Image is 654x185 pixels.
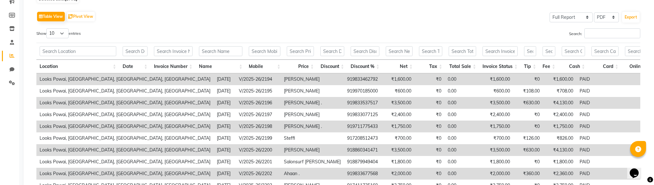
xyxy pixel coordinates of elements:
[480,156,513,168] td: ₹1,800.00
[347,60,383,73] th: Discount %: activate to sort column ascending
[445,156,480,168] td: 0.00
[584,28,640,38] input: Search:
[151,60,196,73] th: Invoice Number: activate to sort column ascending
[154,46,193,56] input: Search Invoice Number
[543,168,576,180] td: ₹2,360.00
[513,109,543,121] td: ₹0
[524,46,536,56] input: Search Tip
[249,46,280,56] input: Search Mobile
[199,46,243,56] input: Search Name
[513,97,543,109] td: ₹630.00
[445,132,480,144] td: 0.00
[419,46,442,56] input: Search Tax
[344,109,381,121] td: 919833077125
[284,60,317,73] th: Price: activate to sort column ascending
[627,159,648,179] iframe: chat widget
[543,97,576,109] td: ₹4,130.00
[381,132,414,144] td: ₹700.00
[445,121,480,132] td: 0.00
[214,121,236,132] td: [DATE]
[480,97,513,109] td: ₹3,500.00
[281,85,344,97] td: [PERSON_NAME]
[513,156,543,168] td: ₹0
[414,168,445,180] td: ₹0
[236,97,281,109] td: V/2025-26/2196
[576,73,618,85] td: PAID
[381,144,414,156] td: ₹3,500.00
[236,121,281,132] td: V/2025-26/2198
[559,60,588,73] th: Cash: activate to sort column ascending
[543,121,576,132] td: ₹1,750.00
[281,121,344,132] td: [PERSON_NAME] .
[576,168,618,180] td: PAID
[414,156,445,168] td: ₹0
[480,132,513,144] td: ₹700.00
[521,60,539,73] th: Tip: activate to sort column ascending
[36,97,214,109] td: Looks Powai, [GEOGRAPHIC_DATA], [GEOGRAPHIC_DATA], [GEOGRAPHIC_DATA]
[479,60,521,73] th: Invoice Status: activate to sort column ascending
[543,73,576,85] td: ₹1,600.00
[445,60,479,73] th: Total Sale: activate to sort column ascending
[36,60,119,73] th: Location: activate to sort column ascending
[445,85,480,97] td: 0.00
[40,46,116,56] input: Search Location
[344,168,381,180] td: 919833677568
[381,109,414,121] td: ₹2,400.00
[236,109,281,121] td: V/2025-26/2197
[381,121,414,132] td: ₹1,750.00
[36,132,214,144] td: Looks Powai, [GEOGRAPHIC_DATA], [GEOGRAPHIC_DATA], [GEOGRAPHIC_DATA]
[513,73,543,85] td: ₹0
[351,46,380,56] input: Search Discount %
[445,97,480,109] td: 0.00
[414,132,445,144] td: ₹0
[381,73,414,85] td: ₹1,600.00
[344,132,381,144] td: 917208512473
[543,156,576,168] td: ₹1,800.00
[317,60,347,73] th: Discount: activate to sort column ascending
[480,73,513,85] td: ₹1,600.00
[344,121,381,132] td: 919711775433
[569,28,640,38] label: Search:
[445,144,480,156] td: 0.00
[576,109,618,121] td: PAID
[513,168,543,180] td: ₹360.00
[414,73,445,85] td: ₹0
[576,85,618,97] td: PAID
[625,46,649,56] input: Search Online
[622,60,652,73] th: Online: activate to sort column ascending
[214,73,236,85] td: [DATE]
[386,46,413,56] input: Search Net
[480,85,513,97] td: ₹600.00
[36,121,214,132] td: Looks Powai, [GEOGRAPHIC_DATA], [GEOGRAPHIC_DATA], [GEOGRAPHIC_DATA]
[414,97,445,109] td: ₹0
[214,109,236,121] td: [DATE]
[214,97,236,109] td: [DATE]
[543,132,576,144] td: ₹826.00
[445,109,480,121] td: 0.00
[480,109,513,121] td: ₹2,400.00
[576,121,618,132] td: PAID
[214,156,236,168] td: [DATE]
[381,85,414,97] td: ₹600.00
[214,144,236,156] td: [DATE]
[344,85,381,97] td: 919970185000
[576,144,618,156] td: PAID
[588,60,621,73] th: Card: activate to sort column ascending
[591,46,618,56] input: Search Card
[381,97,414,109] td: ₹3,500.00
[281,73,344,85] td: [PERSON_NAME]
[236,73,281,85] td: V/2025-26/2194
[36,85,214,97] td: Looks Powai, [GEOGRAPHIC_DATA], [GEOGRAPHIC_DATA], [GEOGRAPHIC_DATA]
[539,60,559,73] th: Fee: activate to sort column ascending
[36,109,214,121] td: Looks Powai, [GEOGRAPHIC_DATA], [GEOGRAPHIC_DATA], [GEOGRAPHIC_DATA]
[46,28,69,38] select: Showentries
[36,144,214,156] td: Looks Powai, [GEOGRAPHIC_DATA], [GEOGRAPHIC_DATA], [GEOGRAPHIC_DATA]
[36,168,214,180] td: Looks Powai, [GEOGRAPHIC_DATA], [GEOGRAPHIC_DATA], [GEOGRAPHIC_DATA]
[480,144,513,156] td: ₹3,500.00
[236,85,281,97] td: V/2025-26/2195
[414,109,445,121] td: ₹0
[576,156,618,168] td: PAID
[449,46,476,56] input: Search Total Sale
[344,144,381,156] td: 918860341471
[196,60,246,73] th: Name: activate to sort column ascending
